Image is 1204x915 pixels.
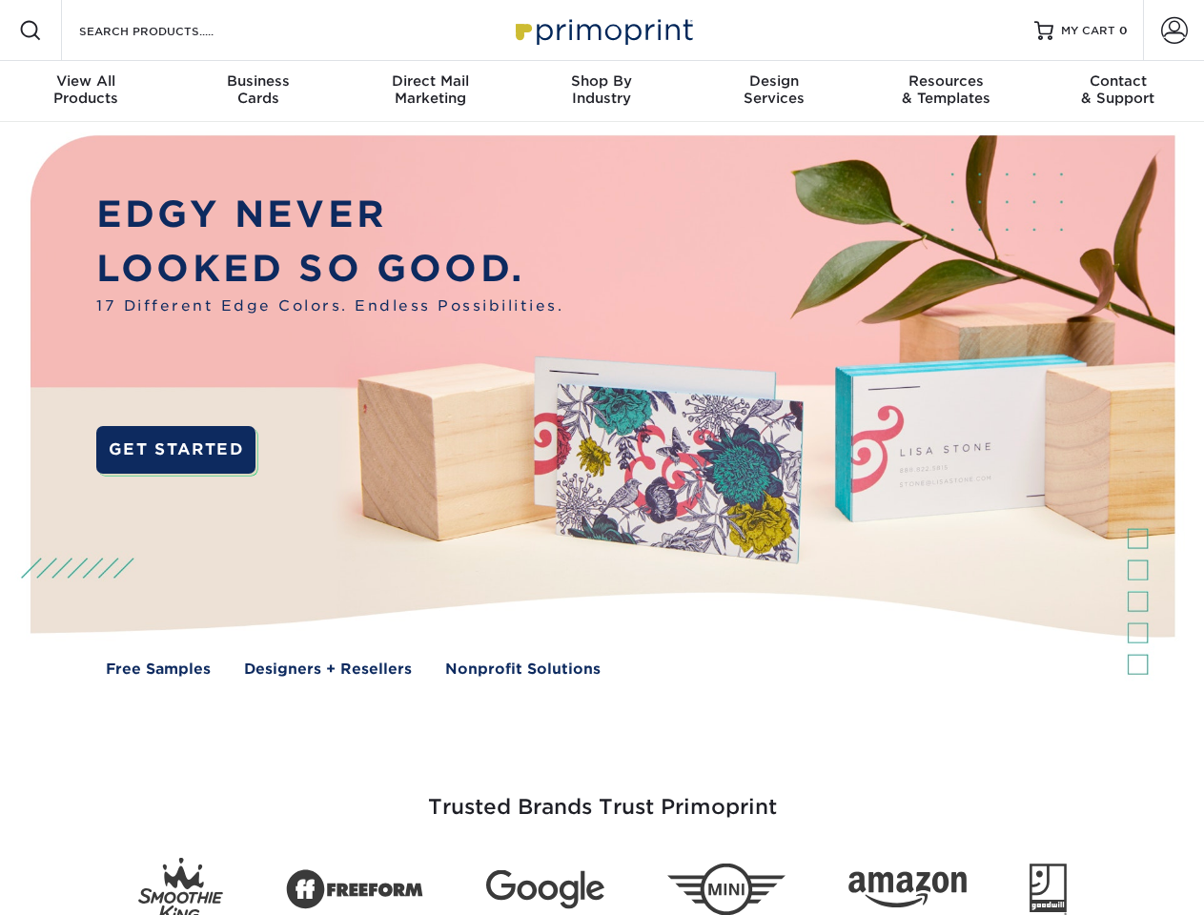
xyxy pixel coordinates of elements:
img: Amazon [848,872,967,908]
span: MY CART [1061,23,1115,39]
img: Goodwill [1030,864,1067,915]
h3: Trusted Brands Trust Primoprint [45,749,1160,843]
a: Nonprofit Solutions [445,659,601,681]
div: Cards [172,72,343,107]
a: Resources& Templates [860,61,1031,122]
a: Direct MailMarketing [344,61,516,122]
span: Shop By [516,72,687,90]
span: Resources [860,72,1031,90]
a: GET STARTED [96,426,255,474]
a: BusinessCards [172,61,343,122]
div: & Templates [860,72,1031,107]
a: Contact& Support [1032,61,1204,122]
div: Industry [516,72,687,107]
span: Contact [1032,72,1204,90]
a: Shop ByIndustry [516,61,687,122]
span: Direct Mail [344,72,516,90]
span: 17 Different Edge Colors. Endless Possibilities. [96,295,563,317]
a: DesignServices [688,61,860,122]
input: SEARCH PRODUCTS..... [77,19,263,42]
div: Services [688,72,860,107]
div: & Support [1032,72,1204,107]
img: Google [486,870,604,909]
span: Business [172,72,343,90]
span: 0 [1119,24,1128,37]
img: Primoprint [507,10,698,51]
div: Marketing [344,72,516,107]
p: EDGY NEVER [96,188,563,242]
a: Free Samples [106,659,211,681]
p: LOOKED SO GOOD. [96,242,563,296]
a: Designers + Resellers [244,659,412,681]
span: Design [688,72,860,90]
